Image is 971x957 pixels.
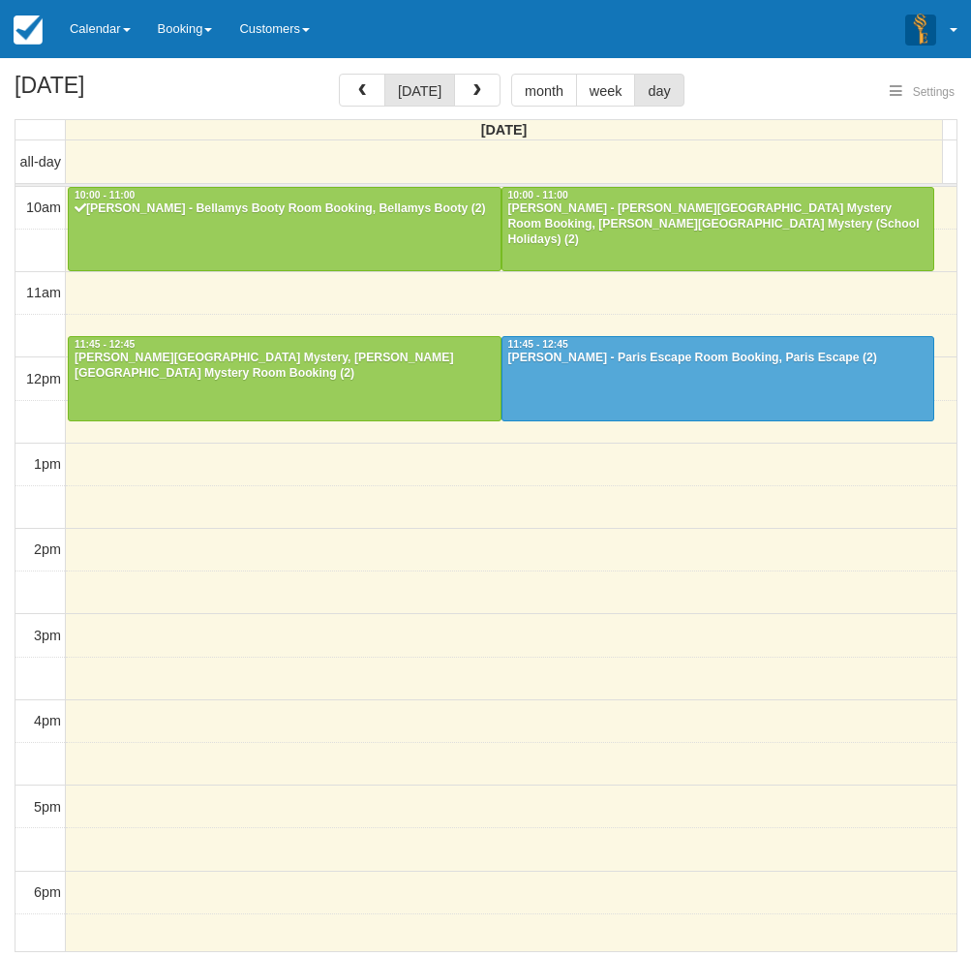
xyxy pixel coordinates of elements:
span: 4pm [34,713,61,728]
span: 10:00 - 11:00 [508,190,568,201]
div: [PERSON_NAME] - Paris Escape Room Booking, Paris Escape (2) [507,351,929,366]
button: month [511,74,577,107]
button: Settings [878,78,966,107]
a: 11:45 - 12:45[PERSON_NAME] - Paris Escape Room Booking, Paris Escape (2) [501,336,935,421]
span: 10am [26,200,61,215]
div: [PERSON_NAME][GEOGRAPHIC_DATA] Mystery, [PERSON_NAME][GEOGRAPHIC_DATA] Mystery Room Booking (2) [74,351,496,382]
img: checkfront-main-nav-mini-logo.png [14,15,43,45]
span: 1pm [34,456,61,472]
span: 3pm [34,628,61,643]
a: 10:00 - 11:00[PERSON_NAME] - [PERSON_NAME][GEOGRAPHIC_DATA] Mystery Room Booking, [PERSON_NAME][G... [501,187,935,272]
button: day [634,74,683,107]
a: 11:45 - 12:45[PERSON_NAME][GEOGRAPHIC_DATA] Mystery, [PERSON_NAME][GEOGRAPHIC_DATA] Mystery Room ... [68,336,501,421]
a: 10:00 - 11:00[PERSON_NAME] - Bellamys Booty Room Booking, Bellamys Booty (2) [68,187,501,272]
button: [DATE] [384,74,455,107]
h2: [DATE] [15,74,259,109]
span: 11am [26,285,61,300]
img: A3 [905,14,936,45]
div: [PERSON_NAME] - [PERSON_NAME][GEOGRAPHIC_DATA] Mystery Room Booking, [PERSON_NAME][GEOGRAPHIC_DAT... [507,201,929,248]
div: [PERSON_NAME] - Bellamys Booty Room Booking, Bellamys Booty (2) [74,201,496,217]
span: 12pm [26,371,61,386]
span: 11:45 - 12:45 [75,339,135,350]
span: 5pm [34,799,61,815]
span: 11:45 - 12:45 [508,339,568,350]
span: 2pm [34,541,61,557]
span: 10:00 - 11:00 [75,190,135,201]
span: Settings [913,85,955,99]
span: [DATE] [481,122,528,138]
span: 6pm [34,884,61,900]
span: all-day [20,154,61,170]
button: week [576,74,636,107]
